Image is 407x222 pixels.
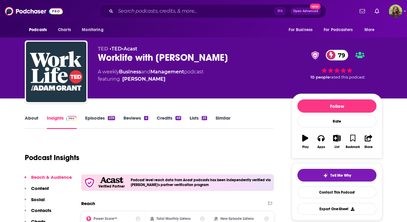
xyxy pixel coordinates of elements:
[332,50,348,60] span: 79
[364,145,373,149] div: Share
[94,217,117,221] h2: Power Score™
[389,5,402,18] button: Show profile menu
[85,115,115,129] a: Episodes239
[389,5,402,18] img: User Profile
[81,201,95,206] h2: Reach
[108,116,115,120] div: 239
[66,116,77,121] img: Podchaser Pro
[389,5,402,18] span: Logged in as reagan34226
[216,115,230,129] a: Similar
[98,76,203,83] span: featuring
[357,6,367,16] a: Show notifications dropdown
[31,208,51,213] p: Contacts
[297,186,377,198] a: Contact This Podcast
[24,185,49,197] button: Content
[24,208,51,219] button: Contacts
[111,46,122,52] a: TED
[345,131,361,153] button: Bookmark
[284,24,320,36] button: open menu
[326,50,348,60] a: 79
[31,185,49,191] p: Content
[84,177,95,188] img: verfied icon
[317,145,325,149] div: Apps
[26,42,86,102] img: Worklife with Adam Grant
[150,69,184,75] a: Management
[116,6,274,16] input: Search podcasts, credits, & more...
[320,24,361,36] button: open menu
[31,174,72,180] p: Reach & Audience
[141,69,150,75] span: and
[5,5,63,17] img: Podchaser - Follow, Share and Rate Podcasts
[202,116,207,120] div: 25
[123,115,148,129] a: Reviews4
[25,24,55,36] button: open menu
[346,145,360,149] div: Bookmark
[100,177,123,183] img: Acast
[122,46,137,52] span: •
[297,203,377,215] button: Export One-Sheet
[220,217,254,221] h2: New Episode Listens
[99,4,326,18] div: Search podcasts, credits, & more...
[297,131,313,153] button: Play
[364,26,375,34] span: More
[54,24,75,36] a: Charts
[157,115,181,129] a: Credits49
[29,26,47,34] span: Podcasts
[330,173,351,178] span: Tell Me Why
[190,115,207,129] a: Lists25
[329,131,345,153] button: List
[78,24,111,36] button: open menu
[144,116,148,120] div: 4
[360,24,382,36] button: open menu
[324,26,353,34] span: For Podcasters
[98,185,125,188] h5: Verified Partner
[110,46,122,52] span: •
[323,173,328,178] img: tell me why sparkle
[297,169,377,182] button: tell me why sparkleTell Me Why
[123,46,137,52] a: Acast
[47,115,77,129] a: InsightsPodchaser Pro
[302,145,309,149] div: Play
[119,69,141,75] a: Business
[310,75,330,79] span: 10 people
[330,75,365,79] span: rated this podcast
[313,131,329,153] button: Apps
[25,115,38,129] a: About
[98,68,203,83] div: A weekly podcast
[122,76,165,83] a: [PERSON_NAME]
[297,99,377,113] button: Follow
[24,197,45,208] button: Social
[31,197,45,202] p: Social
[293,10,318,13] span: Open Advanced
[156,217,191,221] h2: Total Monthly Listens
[25,153,79,162] h1: Podcast Insights
[361,131,377,153] button: Share
[309,51,321,59] img: verified Badge
[292,46,382,83] div: verified Badge79 10 peoplerated this podcast
[372,6,382,16] a: Show notifications dropdown
[297,115,377,127] div: Rate
[98,46,108,52] span: TED
[274,7,286,15] span: ⌘ K
[335,145,339,149] div: List
[290,8,321,15] button: Open AdvancedNew
[310,4,321,9] span: New
[131,178,271,187] h4: Podcast level reach data from Acast podcasts has been independently verified via [PERSON_NAME]'s ...
[82,26,103,34] span: Monitoring
[289,26,312,34] span: For Business
[24,174,72,185] button: Reach & Audience
[175,116,181,120] div: 49
[58,26,71,34] span: Charts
